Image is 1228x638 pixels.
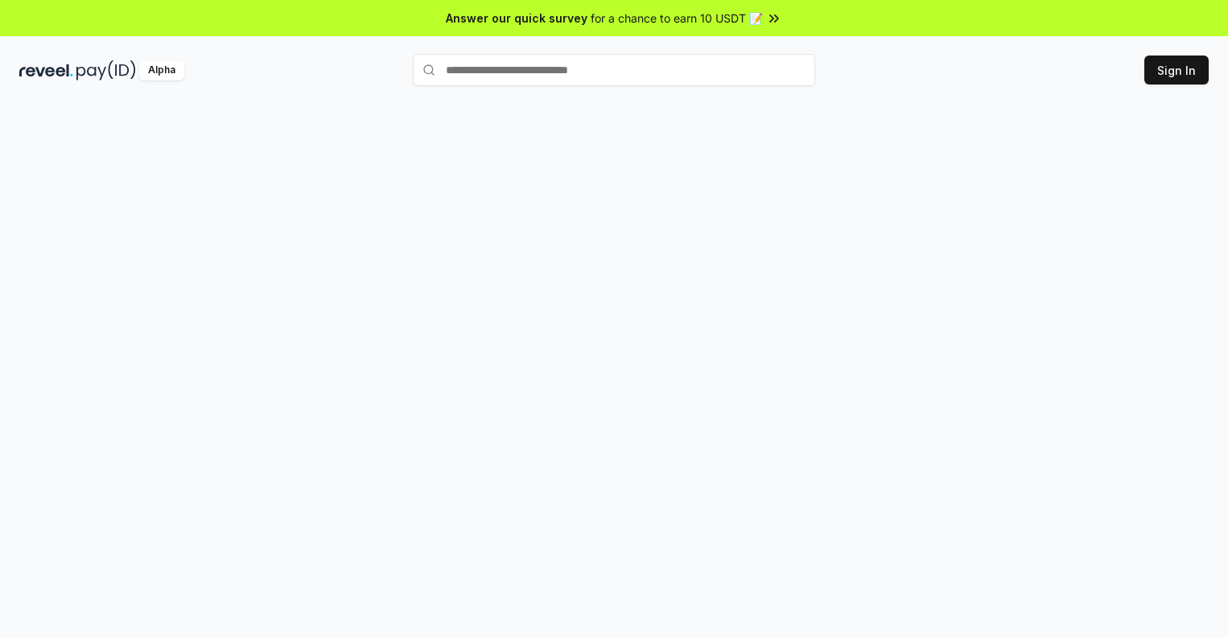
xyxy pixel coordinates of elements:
[591,10,763,27] span: for a chance to earn 10 USDT 📝
[139,60,184,80] div: Alpha
[446,10,587,27] span: Answer our quick survey
[1144,56,1209,84] button: Sign In
[76,60,136,80] img: pay_id
[19,60,73,80] img: reveel_dark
